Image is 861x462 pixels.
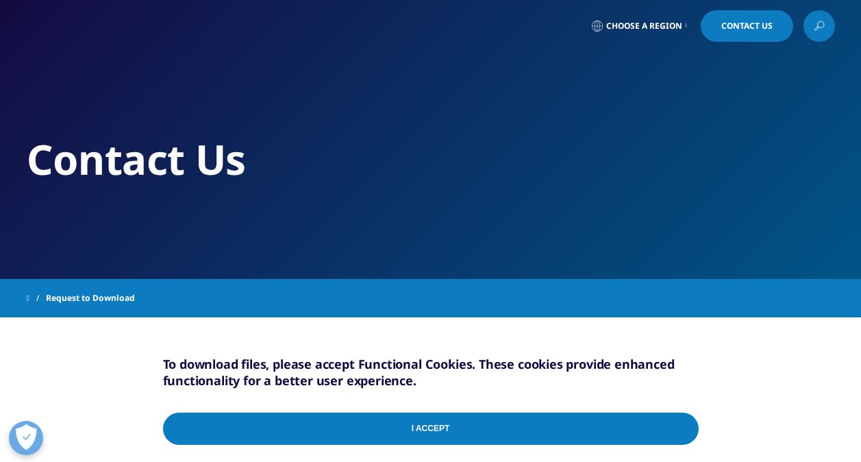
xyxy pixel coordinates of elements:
input: I Accept [163,413,699,445]
span: Contact Us [721,22,773,30]
h2: Contact Us [27,134,835,185]
h5: To download files, please accept Functional Cookies. These cookies provide enhanced functionality... [163,356,699,389]
span: Choose a Region [606,21,682,32]
button: Open Preferences [9,421,43,455]
span: Request to Download [46,286,135,311]
a: Contact Us [701,10,793,42]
